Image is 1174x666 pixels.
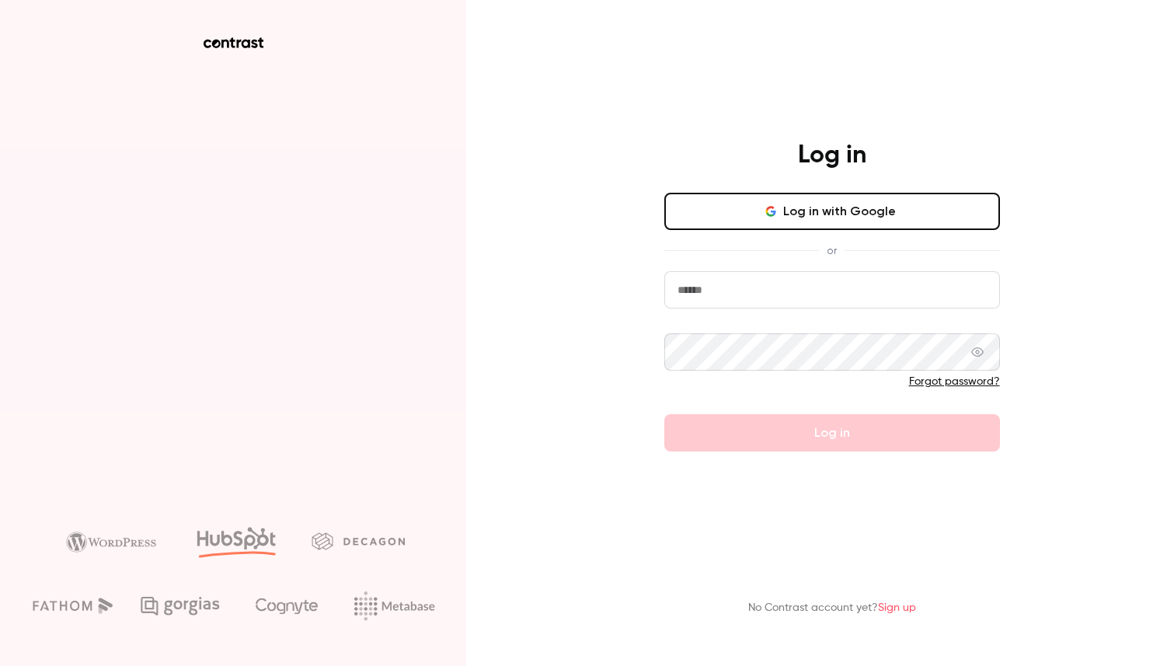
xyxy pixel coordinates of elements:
[798,140,866,171] h4: Log in
[909,376,1000,387] a: Forgot password?
[748,600,916,616] p: No Contrast account yet?
[664,193,1000,230] button: Log in with Google
[312,532,405,549] img: decagon
[819,242,845,259] span: or
[878,602,916,613] a: Sign up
